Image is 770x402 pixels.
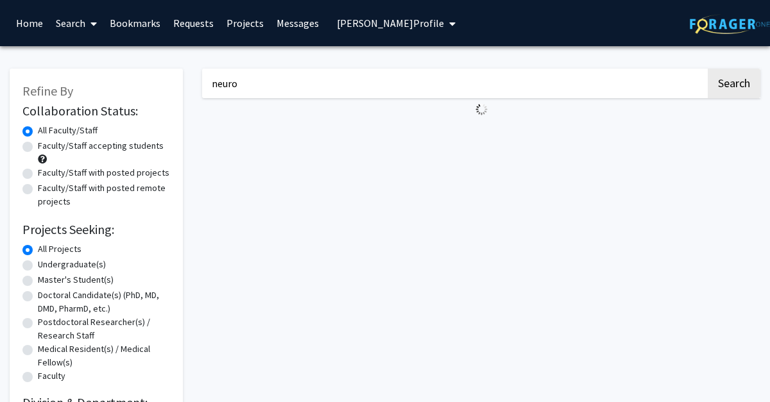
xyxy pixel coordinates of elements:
a: Messages [270,1,325,46]
input: Search Keywords [202,69,706,98]
label: Faculty/Staff with posted projects [38,166,169,180]
img: Loading [470,98,493,121]
a: Bookmarks [103,1,167,46]
label: Doctoral Candidate(s) (PhD, MD, DMD, PharmD, etc.) [38,289,170,315]
label: Faculty [38,369,65,383]
span: [PERSON_NAME] Profile [337,17,444,29]
label: Postdoctoral Researcher(s) / Research Staff [38,315,170,342]
h2: Collaboration Status: [22,103,170,119]
span: Refine By [22,83,73,99]
h2: Projects Seeking: [22,222,170,237]
img: ForagerOne Logo [690,14,770,34]
a: Requests [167,1,220,46]
label: Faculty/Staff accepting students [38,139,164,153]
a: Projects [220,1,270,46]
label: Master's Student(s) [38,273,114,287]
label: Medical Resident(s) / Medical Fellow(s) [38,342,170,369]
label: Undergraduate(s) [38,258,106,271]
a: Search [49,1,103,46]
label: All Faculty/Staff [38,124,98,137]
a: Home [10,1,49,46]
button: Search [708,69,760,98]
label: All Projects [38,242,81,256]
label: Faculty/Staff with posted remote projects [38,181,170,208]
nav: Page navigation [202,121,760,150]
